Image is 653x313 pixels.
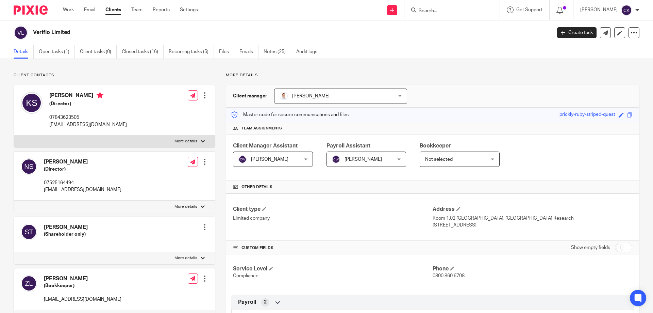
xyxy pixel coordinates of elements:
i: Primary [97,92,103,99]
p: Client contacts [14,73,215,78]
a: Client tasks (0) [80,45,117,59]
h4: Service Level [233,265,433,272]
img: svg%3E [332,155,340,163]
h5: (Bookkeeper) [44,282,121,289]
span: [PERSON_NAME] [251,157,288,162]
span: [PERSON_NAME] [345,157,382,162]
h5: (Shareholder only) [44,231,88,238]
a: Email [84,6,95,13]
img: svg%3E [21,92,43,114]
span: 2 [264,299,267,306]
img: svg%3E [14,26,28,40]
a: Audit logs [296,45,322,59]
a: Files [219,45,234,59]
a: Notes (25) [264,45,291,59]
p: [EMAIL_ADDRESS][DOMAIN_NAME] [49,121,127,128]
a: Reports [153,6,170,13]
p: Master code for secure communications and files [231,111,349,118]
p: 07525164494 [44,179,121,186]
a: Clients [105,6,121,13]
label: Show empty fields [571,244,610,251]
img: svg%3E [621,5,632,16]
a: Work [63,6,74,13]
span: [PERSON_NAME] [292,94,330,98]
span: Other details [241,184,272,190]
a: Closed tasks (16) [122,45,164,59]
h3: Client manager [233,93,267,99]
p: More details [174,139,197,144]
h4: [PERSON_NAME] [44,224,88,231]
img: svg%3E [21,158,37,175]
span: Team assignments [241,126,282,131]
span: Client Manager Assistant [233,143,298,148]
h4: [PERSON_NAME] [44,158,121,166]
div: prickly-ruby-striped-quest [559,111,615,119]
img: accounting-firm-kent-will-wood-e1602855177279.jpg [280,92,288,100]
h2: Veriflo Limited [33,29,444,36]
img: svg%3E [21,224,37,240]
span: Compliance [233,273,258,278]
p: [EMAIL_ADDRESS][DOMAIN_NAME] [44,186,121,193]
h4: Phone [433,265,632,272]
a: Emails [239,45,258,59]
h4: [PERSON_NAME] [44,275,121,282]
p: Room 1.02 [GEOGRAPHIC_DATA], [GEOGRAPHIC_DATA] Research [433,215,632,222]
span: Bookkeeper [420,143,451,148]
img: svg%3E [238,155,247,163]
p: More details [226,73,639,78]
p: [EMAIL_ADDRESS][DOMAIN_NAME] [44,296,121,303]
p: 07843623505 [49,114,127,121]
a: Create task [557,27,597,38]
span: Get Support [516,7,542,12]
h5: (Director) [49,100,127,107]
h4: Address [433,206,632,213]
a: Settings [180,6,198,13]
a: Open tasks (1) [39,45,75,59]
a: Recurring tasks (5) [169,45,214,59]
span: Not selected [425,157,453,162]
a: Team [131,6,143,13]
h4: Client type [233,206,433,213]
p: [STREET_ADDRESS] [433,222,632,229]
h4: CUSTOM FIELDS [233,245,433,251]
input: Search [418,8,479,14]
span: Payroll Assistant [326,143,370,148]
p: Limited company [233,215,433,222]
p: More details [174,255,197,261]
img: svg%3E [21,275,37,292]
a: Details [14,45,34,59]
p: [PERSON_NAME] [580,6,618,13]
h5: (Director) [44,166,121,173]
span: 0800 860 6708 [433,273,465,278]
h4: [PERSON_NAME] [49,92,127,100]
p: More details [174,204,197,209]
span: Payroll [238,299,256,306]
img: Pixie [14,5,48,15]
